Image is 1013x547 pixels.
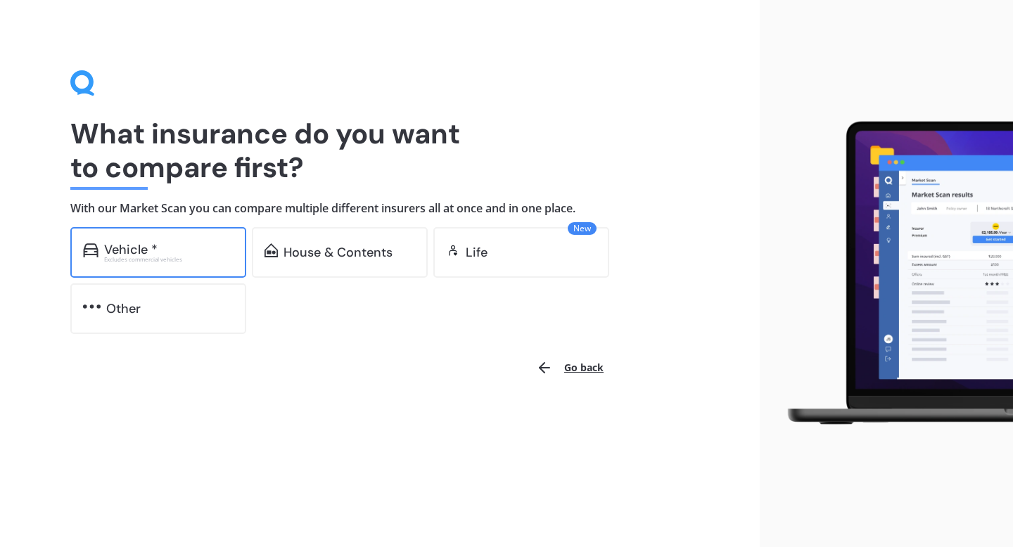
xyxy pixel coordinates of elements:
[771,115,1013,432] img: laptop.webp
[528,351,612,385] button: Go back
[70,201,689,216] h4: With our Market Scan you can compare multiple different insurers all at once and in one place.
[83,243,98,257] img: car.f15378c7a67c060ca3f3.svg
[106,302,141,316] div: Other
[466,245,488,259] div: Life
[446,243,460,257] img: life.f720d6a2d7cdcd3ad642.svg
[104,243,158,257] div: Vehicle *
[104,257,234,262] div: Excludes commercial vehicles
[283,245,393,259] div: House & Contents
[83,300,101,314] img: other.81dba5aafe580aa69f38.svg
[568,222,597,235] span: New
[265,243,278,257] img: home-and-contents.b802091223b8502ef2dd.svg
[70,117,689,184] h1: What insurance do you want to compare first?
